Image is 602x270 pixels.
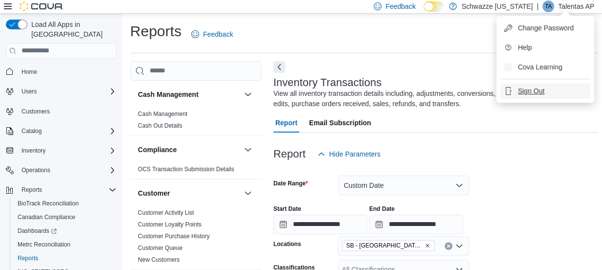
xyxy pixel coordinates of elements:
[273,180,308,187] label: Date Range
[130,22,181,41] h1: Reports
[138,233,210,240] a: Customer Purchase History
[2,124,120,138] button: Catalog
[2,104,120,118] button: Customers
[10,251,120,265] button: Reports
[22,68,37,76] span: Home
[138,256,179,263] a: New Customers
[22,147,45,155] span: Inventory
[138,209,194,217] span: Customer Activity List
[2,144,120,157] button: Inventory
[138,122,182,129] a: Cash Out Details
[138,232,210,240] span: Customer Purchase History
[424,1,444,12] input: Dark Mode
[18,125,45,137] button: Catalog
[10,238,120,251] button: Metrc Reconciliation
[18,254,38,262] span: Reports
[187,24,237,44] a: Feedback
[14,225,116,237] span: Dashboards
[14,239,74,250] a: Metrc Reconciliation
[518,43,532,52] span: Help
[18,184,46,196] button: Reports
[346,241,423,250] span: SB - [GEOGRAPHIC_DATA][PERSON_NAME]
[10,224,120,238] a: Dashboards
[18,66,41,78] a: Home
[27,20,116,39] span: Load All Apps in [GEOGRAPHIC_DATA]
[462,0,533,12] p: Schwazze [US_STATE]
[18,66,116,78] span: Home
[14,252,42,264] a: Reports
[518,23,574,33] span: Change Password
[18,105,116,117] span: Customers
[545,0,552,12] span: TA
[130,163,262,179] div: Compliance
[18,227,57,235] span: Dashboards
[14,198,83,209] a: BioTrack Reconciliation
[424,243,430,248] button: Remove SB - Fort Collins from selection in this group
[138,221,201,228] a: Customer Loyalty Points
[22,108,50,115] span: Customers
[342,240,435,251] span: SB - Fort Collins
[242,89,254,100] button: Cash Management
[138,245,182,251] a: Customer Queue
[14,239,116,250] span: Metrc Reconciliation
[18,125,116,137] span: Catalog
[273,148,306,160] h3: Report
[22,88,37,95] span: Users
[138,165,234,173] span: OCS Transaction Submission Details
[18,145,116,157] span: Inventory
[536,0,538,12] p: |
[130,108,262,135] div: Cash Management
[2,183,120,197] button: Reports
[558,0,594,12] p: Talentas AP
[369,215,463,234] input: Press the down key to open a popover containing a calendar.
[138,90,199,99] h3: Cash Management
[18,106,54,117] a: Customers
[309,113,371,133] span: Email Subscription
[138,244,182,252] span: Customer Queue
[385,1,415,11] span: Feedback
[10,197,120,210] button: BioTrack Reconciliation
[2,65,120,79] button: Home
[22,186,42,194] span: Reports
[203,29,233,39] span: Feedback
[138,90,240,99] button: Cash Management
[2,163,120,177] button: Operations
[14,211,116,223] span: Canadian Compliance
[10,210,120,224] button: Canadian Compliance
[130,207,262,270] div: Customer
[518,86,544,96] span: Sign Out
[273,215,367,234] input: Press the down key to open a popover containing a calendar.
[18,213,75,221] span: Canadian Compliance
[273,77,381,89] h3: Inventory Transactions
[138,188,240,198] button: Customer
[22,166,50,174] span: Operations
[18,145,49,157] button: Inventory
[138,166,234,173] a: OCS Transaction Submission Details
[18,200,79,207] span: BioTrack Reconciliation
[14,252,116,264] span: Reports
[138,111,187,117] a: Cash Management
[20,1,64,11] img: Cova
[273,89,593,109] div: View all inventory transaction details including, adjustments, conversions, room movements, packa...
[138,188,170,198] h3: Customer
[14,225,61,237] a: Dashboards
[518,62,562,72] span: Cova Learning
[369,205,395,213] label: End Date
[22,127,42,135] span: Catalog
[500,59,590,75] button: Cova Learning
[18,241,70,248] span: Metrc Reconciliation
[500,40,590,55] button: Help
[273,240,301,248] label: Locations
[14,211,79,223] a: Canadian Compliance
[18,184,116,196] span: Reports
[18,164,54,176] button: Operations
[138,221,201,228] span: Customer Loyalty Points
[242,187,254,199] button: Customer
[455,242,463,250] button: Open list of options
[2,85,120,98] button: Users
[138,110,187,118] span: Cash Management
[14,198,116,209] span: BioTrack Reconciliation
[500,83,590,99] button: Sign Out
[313,144,384,164] button: Hide Parameters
